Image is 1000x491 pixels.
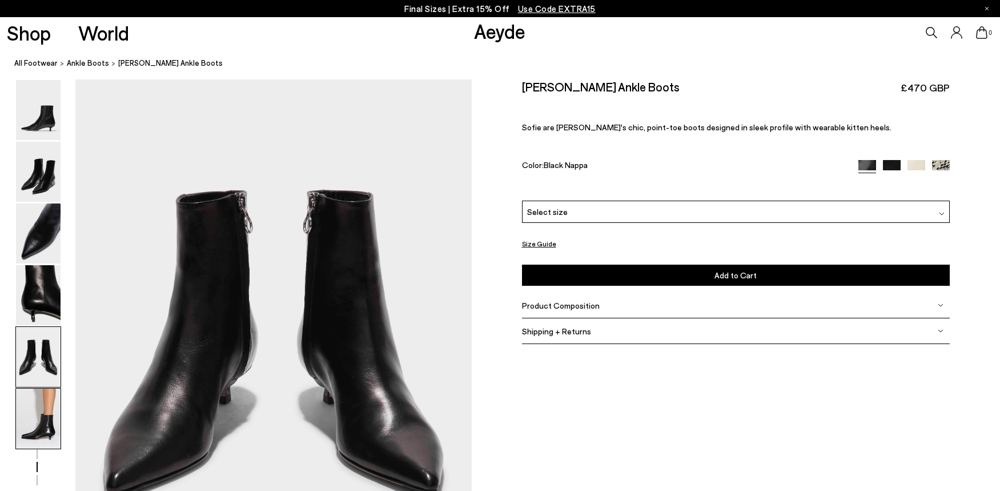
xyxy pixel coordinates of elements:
img: svg%3E [939,211,945,217]
span: Ankle Boots [67,58,109,67]
span: Product Composition [522,301,600,310]
a: 0 [976,26,987,39]
span: Shipping + Returns [522,326,591,336]
button: Add to Cart [522,265,950,286]
a: World [78,23,129,43]
img: svg%3E [938,302,943,308]
a: Aeyde [474,19,525,43]
img: Sofie Leather Ankle Boots - Image 3 [16,203,61,264]
span: 0 [987,30,993,36]
span: Add to Cart [714,270,757,280]
a: Shop [7,23,51,43]
a: All Footwear [14,57,58,69]
button: Size Guide [522,237,556,251]
img: svg%3E [938,328,943,334]
img: Sofie Leather Ankle Boots - Image 6 [16,389,61,449]
span: Black Nappa [544,160,588,170]
span: [PERSON_NAME] Ankle Boots [118,57,223,69]
p: Final Sizes | Extra 15% Off [404,2,596,16]
img: Sofie Leather Ankle Boots - Image 4 [16,265,61,325]
nav: breadcrumb [14,48,1000,79]
div: Color: [522,160,845,173]
span: Sofie are [PERSON_NAME]'s chic, point-toe boots designed in sleek profile with wearable kitten he... [522,122,891,132]
span: Navigate to /collections/ss25-final-sizes [518,3,596,14]
span: Select size [527,206,568,218]
img: Sofie Leather Ankle Boots - Image 1 [16,80,61,140]
h2: [PERSON_NAME] Ankle Boots [522,79,680,94]
img: Sofie Leather Ankle Boots - Image 2 [16,142,61,202]
a: Ankle Boots [67,57,109,69]
img: Sofie Leather Ankle Boots - Image 5 [16,327,61,387]
span: £470 GBP [901,81,950,95]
